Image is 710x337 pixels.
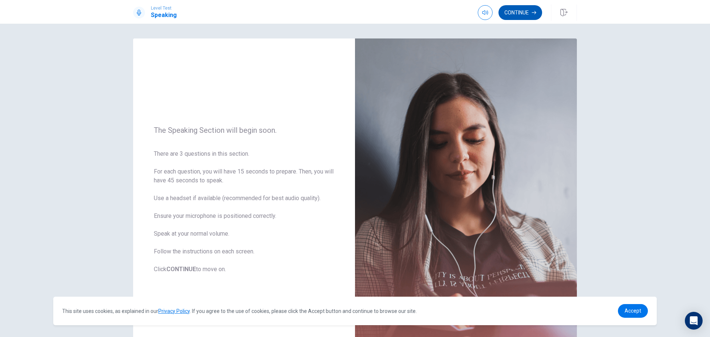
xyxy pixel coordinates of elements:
[151,6,177,11] span: Level Test
[625,308,641,314] span: Accept
[498,5,542,20] button: Continue
[62,308,417,314] span: This site uses cookies, as explained in our . If you agree to the use of cookies, please click th...
[53,297,657,325] div: cookieconsent
[685,312,703,330] div: Open Intercom Messenger
[151,11,177,20] h1: Speaking
[166,266,196,273] b: CONTINUE
[158,308,190,314] a: Privacy Policy
[154,126,334,135] span: The Speaking Section will begin soon.
[154,149,334,274] span: There are 3 questions in this section. For each question, you will have 15 seconds to prepare. Th...
[618,304,648,318] a: dismiss cookie message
